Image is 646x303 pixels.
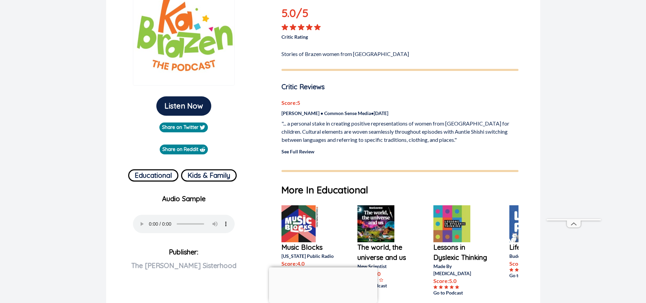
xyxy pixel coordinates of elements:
p: Score: 4.0 [281,260,336,268]
p: Publisher: [112,245,256,294]
p: Critic Reviews [281,82,518,92]
p: Made By [MEDICAL_DATA] [433,263,488,277]
a: Go to Podcast [433,289,488,296]
p: Buddies by Blue Buffalo [509,252,564,260]
p: "... a personal stake in creating positive representations of women from [GEOGRAPHIC_DATA] for ch... [281,119,518,144]
a: Music Blocks [281,242,336,252]
h1: More In Educational [281,183,518,197]
audio: Your browser does not support the audio element [133,215,235,233]
p: Stories of Brazen women from [GEOGRAPHIC_DATA] [281,47,518,58]
a: Share on Twitter [159,122,208,132]
a: See Full Review [281,149,314,154]
p: New Scientist [357,263,412,270]
p: [PERSON_NAME] • Common Sense Media • [DATE] [281,110,518,117]
p: Audio Sample [112,194,256,204]
a: Educational [128,167,178,182]
p: Critic Rating [281,31,400,40]
a: Share on Reddit [160,145,208,154]
img: Lessons in Dyslexic Thinking [433,205,470,242]
iframe: Advertisement [269,267,377,301]
img: The world, the universe and us [357,205,394,242]
a: Life with Pets [509,242,564,252]
a: Kids & Family [181,167,237,182]
button: Listen Now [156,96,211,116]
a: Go to Podcast [509,272,564,279]
p: Score: 4.0 [509,260,564,268]
a: Go to Podcast [357,282,412,289]
a: Lessons in Dyslexic Thinking [433,242,488,263]
span: The [PERSON_NAME] Sisterhood [131,261,236,270]
p: Score: 5 [281,99,518,107]
p: 5.0 /5 [281,5,329,24]
p: [US_STATE] Public Radio [281,252,336,260]
img: Music Blocks [281,205,318,242]
img: Life with Pets [509,205,546,242]
p: Score: 4.0 [357,270,412,278]
iframe: Advertisement [547,15,601,219]
p: Score: 5.0 [433,277,488,285]
button: Kids & Family [181,169,237,182]
a: The world, the universe and us [357,242,412,263]
button: Educational [128,169,178,182]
